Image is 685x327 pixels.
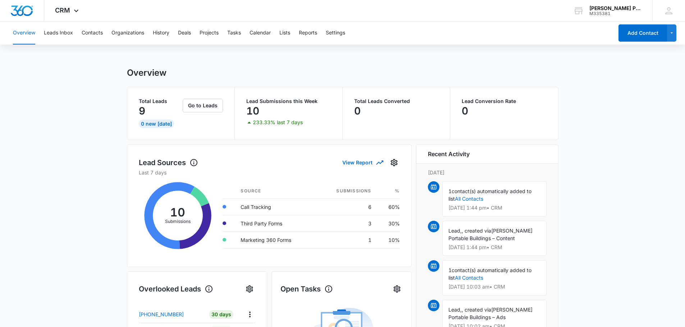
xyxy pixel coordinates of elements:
[111,22,144,45] button: Organizations
[299,22,317,45] button: Reports
[139,169,400,176] p: Last 7 days
[342,156,383,169] button: View Report
[139,105,145,117] p: 9
[178,22,191,45] button: Deals
[235,232,316,248] td: Marketing 360 Forms
[235,215,316,232] td: Third Party Forms
[618,24,667,42] button: Add Contact
[13,22,35,45] button: Overview
[139,310,184,318] p: [PHONE_NUMBER]
[244,283,255,295] button: Settings
[250,22,271,45] button: Calendar
[326,22,345,45] button: Settings
[82,22,103,45] button: Contacts
[462,105,468,117] p: 0
[428,150,470,158] h6: Recent Activity
[280,284,333,294] h1: Open Tasks
[127,67,166,78] h1: Overview
[455,275,483,281] a: All Contacts
[448,188,531,202] span: contact(s) automatically added to list
[227,22,241,45] button: Tasks
[235,183,316,199] th: Source
[246,99,331,104] p: Lead Submissions this Week
[428,169,547,176] p: [DATE]
[253,120,303,125] p: 233.33% last 7 days
[244,309,255,320] button: Actions
[316,183,377,199] th: Submissions
[139,157,198,168] h1: Lead Sources
[235,198,316,215] td: Call Tracking
[448,228,462,234] span: Lead,
[316,198,377,215] td: 6
[462,228,491,234] span: , created via
[377,232,400,248] td: 10%
[183,99,223,112] button: Go to Leads
[388,157,400,168] button: Settings
[139,120,174,128] div: 0 New [DATE]
[354,105,361,117] p: 0
[316,215,377,232] td: 3
[448,307,462,313] span: Lead,
[153,22,169,45] button: History
[139,310,204,318] a: [PHONE_NUMBER]
[448,267,531,281] span: contact(s) automatically added to list
[279,22,290,45] button: Lists
[448,188,452,194] span: 1
[183,102,223,108] a: Go to Leads
[462,307,491,313] span: , created via
[455,196,483,202] a: All Contacts
[462,99,547,104] p: Lead Conversion Rate
[44,22,73,45] button: Leads Inbox
[377,215,400,232] td: 30%
[246,105,259,117] p: 10
[589,11,642,16] div: account id
[354,99,439,104] p: Total Leads Converted
[139,284,213,294] h1: Overlooked Leads
[200,22,219,45] button: Projects
[377,198,400,215] td: 60%
[448,245,540,250] p: [DATE] 1:44 pm • CRM
[448,267,452,273] span: 1
[377,183,400,199] th: %
[448,284,540,289] p: [DATE] 10:03 am • CRM
[448,205,540,210] p: [DATE] 1:44 pm • CRM
[209,310,233,319] div: 30 Days
[139,99,182,104] p: Total Leads
[589,5,642,11] div: account name
[391,283,403,295] button: Settings
[55,6,70,14] span: CRM
[316,232,377,248] td: 1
